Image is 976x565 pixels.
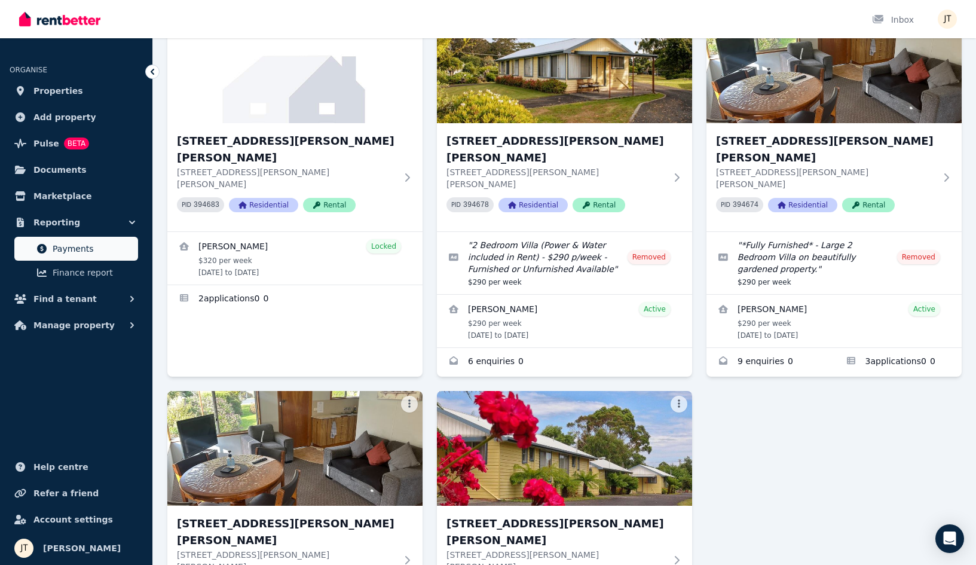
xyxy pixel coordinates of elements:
[33,84,83,98] span: Properties
[33,512,113,527] span: Account settings
[463,201,489,209] code: 394678
[573,198,625,212] span: Rental
[10,105,143,129] a: Add property
[303,198,356,212] span: Rental
[33,189,91,203] span: Marketplace
[437,232,692,294] a: Edit listing: 2 Bedroom Villa (Power & Water included in Rent) - $290 p/week - Furnished or Unfur...
[53,265,133,280] span: Finance report
[33,318,115,332] span: Manage property
[446,166,666,190] p: [STREET_ADDRESS][PERSON_NAME][PERSON_NAME]
[10,287,143,311] button: Find a tenant
[446,133,666,166] h3: [STREET_ADDRESS][PERSON_NAME][PERSON_NAME]
[10,79,143,103] a: Properties
[14,539,33,558] img: Jamie Taylor
[10,481,143,505] a: Refer a friend
[10,132,143,155] a: PulseBETA
[33,163,87,177] span: Documents
[64,138,89,149] span: BETA
[167,8,423,123] img: 4/21 Andrew St, Strahan
[53,242,133,256] span: Payments
[834,348,962,377] a: Applications for 6/21 Andrew St, Strahan
[43,541,121,555] span: [PERSON_NAME]
[177,133,396,166] h3: [STREET_ADDRESS][PERSON_NAME][PERSON_NAME]
[716,166,935,190] p: [STREET_ADDRESS][PERSON_NAME][PERSON_NAME]
[10,184,143,208] a: Marketplace
[706,295,962,347] a: View details for Deborah Purdon
[10,455,143,479] a: Help centre
[14,237,138,261] a: Payments
[437,8,692,123] img: 5/21 Andrew St, Strahan
[451,201,461,208] small: PID
[194,201,219,209] code: 394683
[14,261,138,285] a: Finance report
[177,166,396,190] p: [STREET_ADDRESS][PERSON_NAME][PERSON_NAME]
[10,508,143,532] a: Account settings
[182,201,191,208] small: PID
[33,136,59,151] span: Pulse
[721,201,730,208] small: PID
[706,232,962,294] a: Edit listing: *Fully Furnished* - Large 2 Bedroom Villa on beautifully gardened property.
[167,285,423,314] a: Applications for 4/21 Andrew St, Strahan
[33,215,80,230] span: Reporting
[33,486,99,500] span: Refer a friend
[10,66,47,74] span: ORGANISE
[33,110,96,124] span: Add property
[872,14,914,26] div: Inbox
[167,391,423,506] img: 7/21 Andrew St, Strahan
[10,210,143,234] button: Reporting
[706,8,962,231] a: 6/21 Andrew St, Strahan[STREET_ADDRESS][PERSON_NAME][PERSON_NAME][STREET_ADDRESS][PERSON_NAME][PE...
[33,292,97,306] span: Find a tenant
[437,295,692,347] a: View details for Pamela Carroll
[167,8,423,231] a: 4/21 Andrew St, Strahan[STREET_ADDRESS][PERSON_NAME][PERSON_NAME][STREET_ADDRESS][PERSON_NAME][PE...
[229,198,298,212] span: Residential
[446,515,666,549] h3: [STREET_ADDRESS][PERSON_NAME][PERSON_NAME]
[437,8,692,231] a: 5/21 Andrew St, Strahan[STREET_ADDRESS][PERSON_NAME][PERSON_NAME][STREET_ADDRESS][PERSON_NAME][PE...
[10,313,143,337] button: Manage property
[935,524,964,553] div: Open Intercom Messenger
[10,158,143,182] a: Documents
[167,232,423,285] a: View details for Francois Chambon
[768,198,837,212] span: Residential
[938,10,957,29] img: Jamie Taylor
[706,8,962,123] img: 6/21 Andrew St, Strahan
[177,515,396,549] h3: [STREET_ADDRESS][PERSON_NAME][PERSON_NAME]
[716,133,935,166] h3: [STREET_ADDRESS][PERSON_NAME][PERSON_NAME]
[498,198,568,212] span: Residential
[671,396,687,413] button: More options
[401,396,418,413] button: More options
[33,460,88,474] span: Help centre
[19,10,100,28] img: RentBetter
[437,348,692,377] a: Enquiries for 5/21 Andrew St, Strahan
[733,201,758,209] code: 394674
[842,198,895,212] span: Rental
[706,348,834,377] a: Enquiries for 6/21 Andrew St, Strahan
[437,391,692,506] img: 8/21 Andrew St, Strahan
